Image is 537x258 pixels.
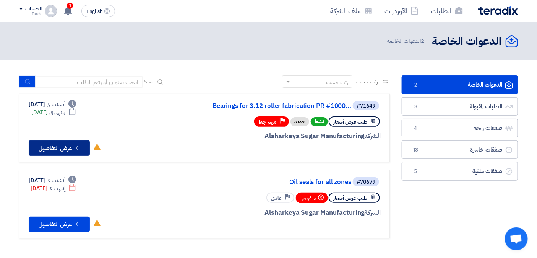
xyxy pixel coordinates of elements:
div: مرفوض [296,193,328,203]
a: صفقات ملغية5 [402,162,518,181]
div: رتب حسب [326,78,348,87]
div: #71649 [357,103,375,109]
span: 5 [411,168,420,175]
span: عادي [271,194,282,202]
button: عرض التفاصيل [29,140,90,156]
span: English [86,9,102,14]
a: Oil seals for all zones [198,179,351,186]
span: نشط [311,117,328,126]
a: الطلبات المقبولة3 [402,97,518,116]
a: صفقات خاسرة13 [402,140,518,159]
div: [DATE] [31,108,76,116]
span: طلب عرض أسعار [333,194,367,202]
div: Open chat [505,227,528,250]
span: الشركة [365,208,381,217]
span: 2 [411,81,420,89]
div: الحساب [25,6,42,12]
img: profile_test.png [45,5,57,17]
a: الأوردرات [378,2,425,20]
span: بحث [143,78,153,86]
span: أنشئت في [47,176,65,185]
button: عرض التفاصيل [29,217,90,232]
span: ينتهي في [49,108,65,116]
span: 13 [411,146,420,154]
span: الشركة [365,131,381,141]
div: Alsharkeya Sugar Manufacturing [197,131,381,141]
span: 2 [421,37,424,45]
img: Teradix logo [478,6,518,15]
h2: الدعوات الخاصة [432,34,502,49]
div: [DATE] [29,100,76,108]
span: أنشئت في [47,100,65,108]
div: [DATE] [29,176,76,185]
a: ملف الشركة [324,2,378,20]
div: Tarek [19,12,42,16]
div: #70679 [357,180,375,185]
span: طلب عرض أسعار [333,118,367,126]
span: الدعوات الخاصة [387,37,426,46]
span: رتب حسب [356,78,378,86]
div: جديد [290,117,309,126]
span: إنتهت في [49,185,65,193]
div: Alsharkeya Sugar Manufacturing [197,208,381,218]
a: الطلبات [425,2,469,20]
span: 1 [67,3,73,9]
a: Bearings for 3.12 roller fabrication PR #1000... [198,103,351,109]
span: 4 [411,124,420,132]
button: English [81,5,115,17]
span: 3 [411,103,420,111]
a: صفقات رابحة4 [402,119,518,137]
a: الدعوات الخاصة2 [402,75,518,94]
input: ابحث بعنوان أو رقم الطلب [36,76,143,88]
span: مهم جدا [259,118,276,126]
div: [DATE] [31,185,76,193]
